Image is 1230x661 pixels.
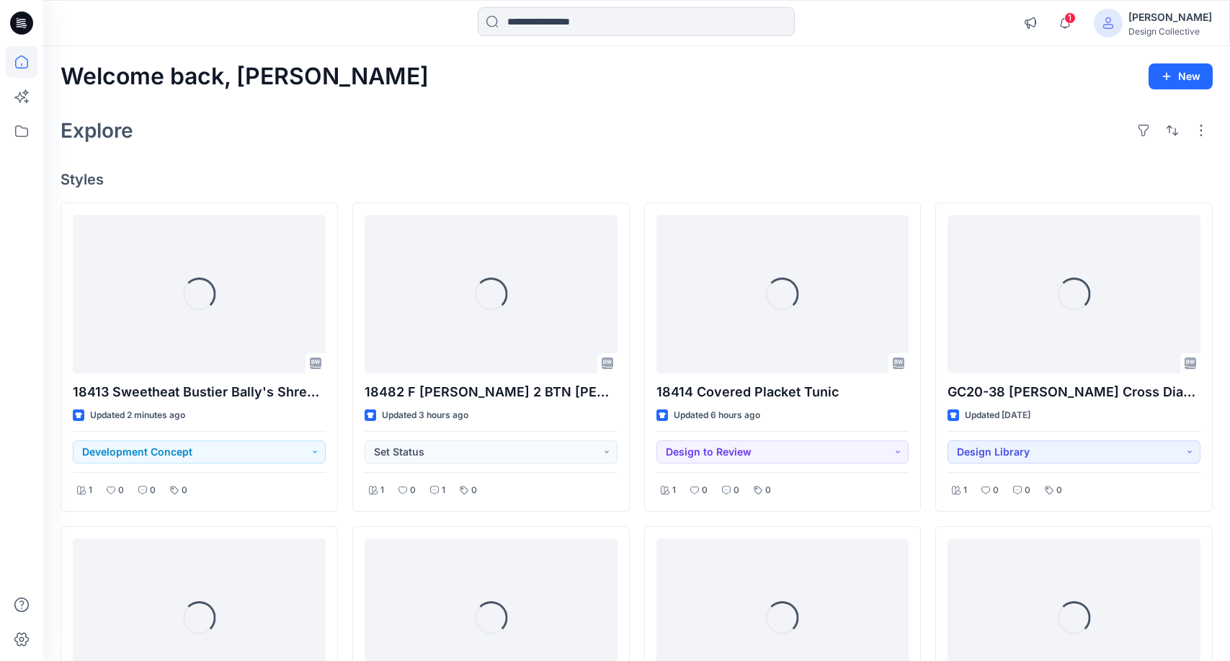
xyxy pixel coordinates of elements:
[365,382,618,402] p: 18482 F [PERSON_NAME] 2 BTN [PERSON_NAME]
[1149,63,1213,89] button: New
[61,119,133,142] h2: Explore
[89,483,92,498] p: 1
[734,483,739,498] p: 0
[61,63,429,90] h2: Welcome back, [PERSON_NAME]
[382,408,468,423] p: Updated 3 hours ago
[1056,483,1062,498] p: 0
[963,483,967,498] p: 1
[1128,26,1212,37] div: Design Collective
[73,382,326,402] p: 18413 Sweetheat Bustier Bally's Shreveport
[993,483,999,498] p: 0
[471,483,477,498] p: 0
[380,483,384,498] p: 1
[948,382,1200,402] p: GC20-38 [PERSON_NAME] Cross Diamond Shirt
[965,408,1030,423] p: Updated [DATE]
[442,483,445,498] p: 1
[1025,483,1030,498] p: 0
[150,483,156,498] p: 0
[702,483,708,498] p: 0
[90,408,185,423] p: Updated 2 minutes ago
[410,483,416,498] p: 0
[765,483,771,498] p: 0
[672,483,676,498] p: 1
[1064,12,1076,24] span: 1
[118,483,124,498] p: 0
[674,408,760,423] p: Updated 6 hours ago
[182,483,187,498] p: 0
[61,171,1213,188] h4: Styles
[1128,9,1212,26] div: [PERSON_NAME]
[1102,17,1114,29] svg: avatar
[656,382,909,402] p: 18414 Covered Placket Tunic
